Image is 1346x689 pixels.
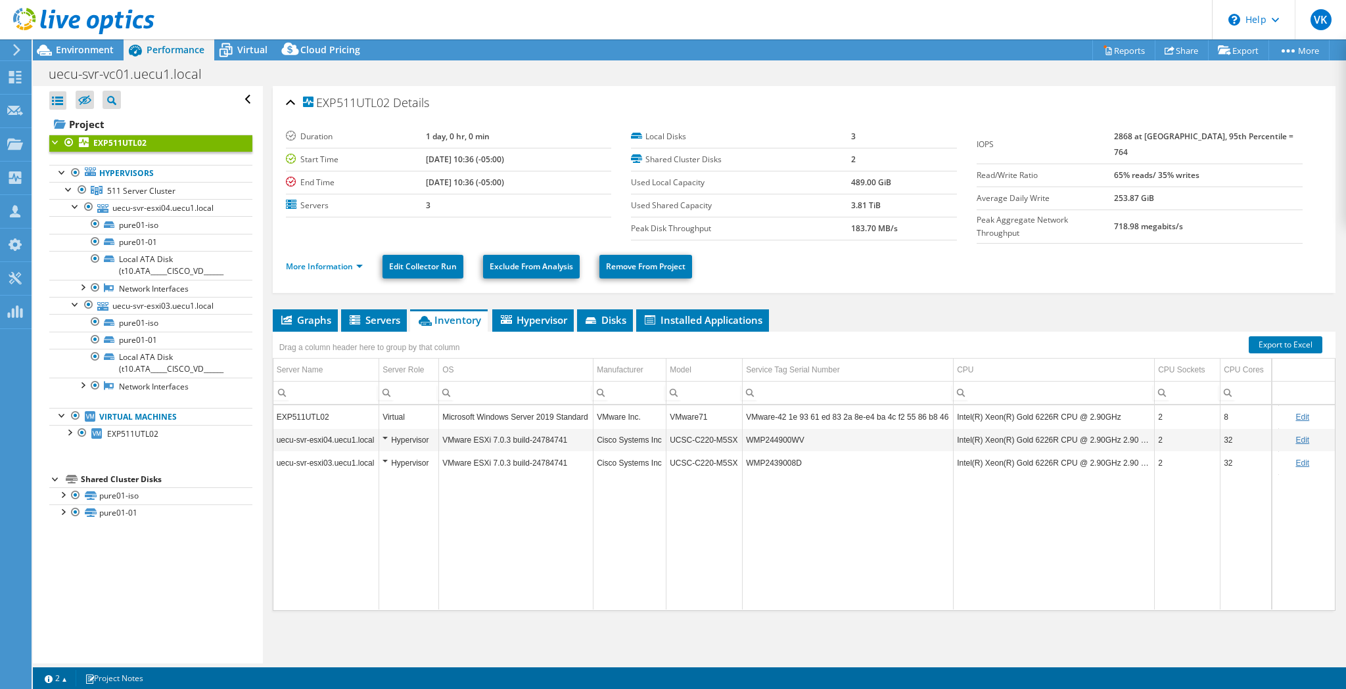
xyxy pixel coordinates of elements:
[273,428,379,451] td: Column Server Name, Value uecu-svr-esxi04.uecu1.local
[379,381,439,404] td: Column Server Role, Filter cell
[851,154,856,165] b: 2
[383,409,435,425] div: Virtual
[743,381,954,404] td: Column Service Tag Serial Number, Filter cell
[1295,458,1309,468] a: Edit
[379,359,439,382] td: Server Role Column
[851,131,856,142] b: 3
[1114,192,1154,204] b: 253.87 GiB
[49,332,252,349] a: pure01-01
[303,97,390,110] span: EXP511UTL02
[273,332,1335,611] div: Data grid
[666,381,743,404] td: Column Model, Filter cell
[1114,131,1293,158] b: 2868 at [GEOGRAPHIC_DATA], 95th Percentile = 764
[643,313,762,326] span: Installed Applications
[439,381,593,404] td: Column OS, Filter cell
[599,255,692,278] a: Remove From Project
[1114,169,1199,181] b: 65% reads/ 35% writes
[851,200,881,211] b: 3.81 TiB
[977,213,1114,240] label: Peak Aggregate Network Throughput
[286,176,426,189] label: End Time
[107,428,158,439] span: EXP511UTL02
[49,314,252,331] a: pure01-iso
[417,313,481,326] span: Inventory
[499,313,567,326] span: Hypervisor
[666,451,743,474] td: Column Model, Value UCSC-C220-M5SX
[273,405,379,428] td: Column Server Name, Value EXP511UTL02
[1228,14,1240,26] svg: \n
[1092,40,1155,60] a: Reports
[379,428,439,451] td: Column Server Role, Value Hypervisor
[954,451,1155,474] td: Column CPU, Value Intel(R) Xeon(R) Gold 6226R CPU @ 2.90GHz 2.90 GHz
[597,362,643,378] div: Manufacturer
[276,338,463,357] div: Drag a column header here to group by that column
[631,176,851,189] label: Used Local Capacity
[1220,405,1279,428] td: Column CPU Cores, Value 8
[49,297,252,314] a: uecu-svr-esxi03.uecu1.local
[977,192,1114,205] label: Average Daily Write
[49,251,252,280] a: Local ATA Disk (t10.ATA_____CISCO_VD______
[383,455,435,471] div: Hypervisor
[49,408,252,425] a: Virtual Machines
[49,182,252,199] a: 511 Server Cluster
[273,451,379,474] td: Column Server Name, Value uecu-svr-esxi03.uecu1.local
[49,425,252,442] a: EXP511UTL02
[426,154,504,165] b: [DATE] 10:36 (-05:00)
[56,43,114,56] span: Environment
[279,313,331,326] span: Graphs
[286,199,426,212] label: Servers
[379,405,439,428] td: Column Server Role, Value Virtual
[49,280,252,297] a: Network Interfaces
[49,487,252,504] a: pure01-iso
[1295,435,1309,445] a: Edit
[670,362,691,378] div: Model
[49,216,252,233] a: pure01-iso
[1114,221,1183,232] b: 718.98 megabits/s
[49,114,252,135] a: Project
[439,428,593,451] td: Column OS, Value VMware ESXi 7.0.3 build-24784741
[483,255,580,278] a: Exclude From Analysis
[81,472,252,487] div: Shared Cluster Disks
[379,451,439,474] td: Column Server Role, Value Hypervisor
[300,43,360,56] span: Cloud Pricing
[107,185,175,196] span: 511 Server Cluster
[286,153,426,166] label: Start Time
[393,95,429,110] span: Details
[147,43,204,56] span: Performance
[1224,362,1264,378] div: CPU Cores
[1208,40,1269,60] a: Export
[286,261,363,272] a: More Information
[1155,381,1220,404] td: Column CPU Sockets, Filter cell
[1158,362,1205,378] div: CPU Sockets
[593,359,666,382] td: Manufacturer Column
[1155,428,1220,451] td: Column CPU Sockets, Value 2
[584,313,626,326] span: Disks
[439,359,593,382] td: OS Column
[35,670,76,686] a: 2
[957,362,973,378] div: CPU
[439,405,593,428] td: Column OS, Value Microsoft Windows Server 2019 Standard
[383,432,435,448] div: Hypervisor
[593,428,666,451] td: Column Manufacturer, Value Cisco Systems Inc
[237,43,267,56] span: Virtual
[43,67,222,81] h1: uecu-svr-vc01.uecu1.local
[743,359,954,382] td: Service Tag Serial Number Column
[1155,40,1209,60] a: Share
[273,381,379,404] td: Column Server Name, Filter cell
[49,504,252,522] a: pure01-01
[746,362,840,378] div: Service Tag Serial Number
[49,165,252,182] a: Hypervisors
[631,130,851,143] label: Local Disks
[348,313,400,326] span: Servers
[286,130,426,143] label: Duration
[1220,381,1279,404] td: Column CPU Cores, Filter cell
[383,362,424,378] div: Server Role
[743,405,954,428] td: Column Service Tag Serial Number, Value VMware-42 1e 93 61 ed 83 2a 8e-e4 ba 4c f2 55 86 b8 46
[954,428,1155,451] td: Column CPU, Value Intel(R) Xeon(R) Gold 6226R CPU @ 2.90GHz 2.90 GHz
[851,177,891,188] b: 489.00 GiB
[977,169,1114,182] label: Read/Write Ratio
[1155,359,1220,382] td: CPU Sockets Column
[1295,412,1309,422] a: Edit
[49,234,252,251] a: pure01-01
[743,451,954,474] td: Column Service Tag Serial Number, Value WMP2439008D
[49,349,252,378] a: Local ATA Disk (t10.ATA_____CISCO_VD______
